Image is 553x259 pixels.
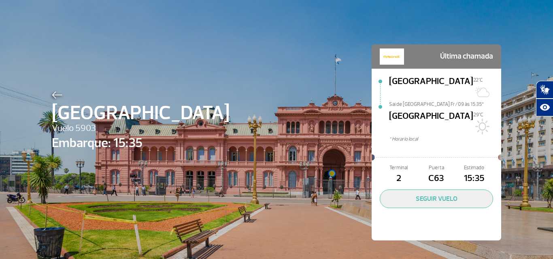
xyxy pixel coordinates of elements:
button: Abrir recursos assistivos. [536,99,553,116]
span: Vuelo 5903 [52,122,230,135]
span: [GEOGRAPHIC_DATA] [389,75,473,101]
span: Sai de [GEOGRAPHIC_DATA] Fr/09 às 15:35* [389,101,501,106]
span: 2 [380,172,417,185]
span: Puerta [417,164,455,172]
span: 22°C [473,77,483,83]
span: Terminal [380,164,417,172]
span: [GEOGRAPHIC_DATA] [389,109,473,135]
span: * Horario local [389,135,501,143]
div: Plugin de acessibilidade da Hand Talk. [536,81,553,116]
span: 29°C [473,112,483,118]
span: Embarque: 15:35 [52,133,230,153]
span: Última chamada [440,48,493,65]
img: Sol com muitas nuvens [473,84,489,100]
span: [GEOGRAPHIC_DATA] [52,99,230,128]
button: Abrir tradutor de língua de sinais. [536,81,553,99]
img: Sol [473,118,489,135]
span: Estimado [455,164,493,172]
span: 15:35 [455,172,493,185]
button: SEGUIR VUELO [380,190,493,208]
span: C63 [417,172,455,185]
